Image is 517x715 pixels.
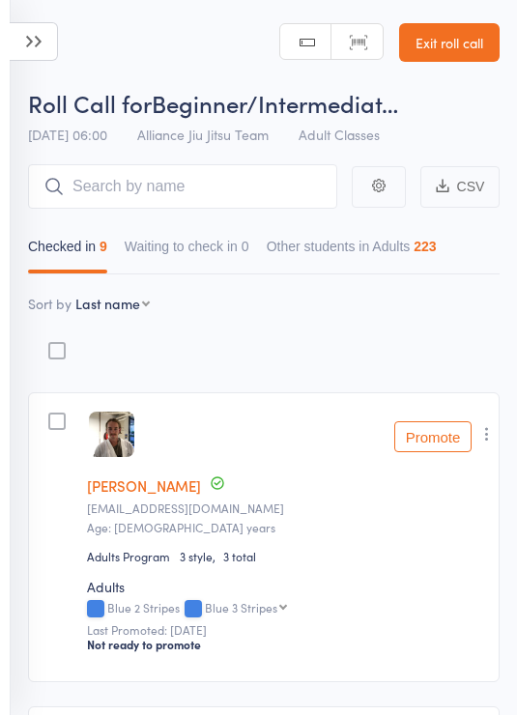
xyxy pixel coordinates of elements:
small: ojchapman@gmail.com [87,501,486,515]
span: Alliance Jiu Jitsu Team [137,125,269,144]
div: Blue 3 Stripes [205,601,277,614]
div: Not ready to promote [87,637,486,652]
div: 223 [414,239,436,254]
span: Adult Classes [299,125,380,144]
div: Adults Program [87,548,170,564]
button: Promote [394,421,472,452]
label: Sort by [28,294,72,313]
div: Adults [87,577,486,596]
small: Last Promoted: [DATE] [87,623,486,637]
img: image1680554093.png [89,412,134,457]
span: Beginner/Intermediat… [152,87,398,119]
div: Blue 2 Stripes [87,601,486,617]
div: 0 [242,239,249,254]
span: [DATE] 06:00 [28,125,107,144]
button: Other students in Adults223 [267,229,437,273]
span: Roll Call for [28,87,152,119]
button: Checked in9 [28,229,107,273]
span: 3 style [180,548,223,564]
div: Last name [75,294,140,313]
span: 3 total [223,548,256,564]
a: [PERSON_NAME] [87,475,201,496]
input: Search by name [28,164,337,209]
button: Waiting to check in0 [125,229,249,273]
div: 9 [100,239,107,254]
a: Exit roll call [399,23,500,62]
button: CSV [420,166,500,208]
span: Age: [DEMOGRAPHIC_DATA] years [87,519,275,535]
